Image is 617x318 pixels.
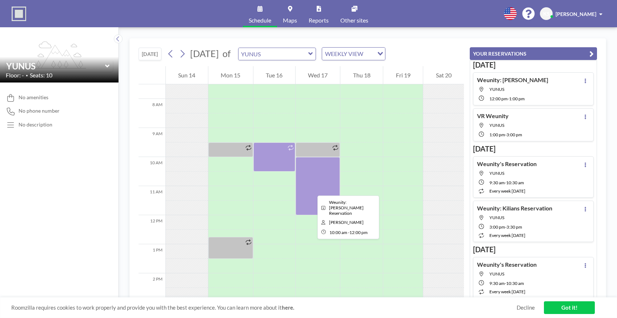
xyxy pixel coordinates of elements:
div: Search for option [322,48,385,60]
span: - [505,132,506,137]
div: Sat 20 [423,66,464,84]
span: Kilian Schriber [329,220,364,225]
img: organization-logo [12,7,26,21]
span: Weunity: Kilian's Reservation [329,200,364,216]
span: YUNUS [489,271,504,277]
span: every week [DATE] [489,233,525,238]
span: Reports [309,17,329,23]
span: 3:30 PM [506,224,522,230]
a: Got it! [544,301,595,314]
h4: Weunity's Reservation [477,160,537,168]
span: of [223,48,231,59]
span: No phone number [19,108,60,114]
span: 1:00 PM [489,132,505,137]
span: 10:00 AM [329,230,347,235]
h4: VR Weunity [477,112,509,120]
div: 2 PM [139,273,165,302]
div: 11 AM [139,186,165,215]
button: [DATE] [139,48,161,60]
h3: [DATE] [473,245,594,254]
div: Tue 16 [253,66,295,84]
div: 1 PM [139,244,165,273]
span: every week [DATE] [489,188,525,194]
span: 3:00 PM [506,132,522,137]
a: here. [282,304,294,311]
span: - [505,224,506,230]
span: WEEKLY VIEW [324,49,365,59]
button: YOUR RESERVATIONS [470,47,597,60]
span: No amenities [19,94,48,101]
div: Mon 15 [208,66,253,84]
span: 12:00 PM [349,230,368,235]
span: 9:30 AM [489,180,505,185]
span: • [26,73,28,78]
div: 10 AM [139,157,165,186]
span: YUNUS [489,215,504,220]
div: Thu 18 [340,66,383,84]
span: KS [543,11,550,17]
span: YUNUS [489,86,504,92]
span: Schedule [249,17,271,23]
h3: [DATE] [473,144,594,153]
div: Fri 19 [383,66,423,84]
span: Floor: - [6,72,24,79]
span: YUNUS [489,122,504,128]
span: - [508,96,509,101]
span: every week [DATE] [489,289,525,294]
span: YUNUS [489,170,504,176]
h4: Weunity: [PERSON_NAME] [477,76,548,84]
span: [PERSON_NAME] [556,11,596,17]
span: 9:30 AM [489,281,505,286]
span: Roomzilla requires cookies to work properly and provide you with the best experience. You can lea... [11,304,517,311]
span: Seats: 10 [30,72,52,79]
span: 1:00 PM [509,96,525,101]
input: Search for option [365,49,373,59]
h3: [DATE] [473,60,594,69]
span: 10:30 AM [506,180,524,185]
input: YUNUS [6,61,105,71]
div: Sun 14 [166,66,208,84]
span: [DATE] [190,48,219,59]
span: Other sites [340,17,368,23]
div: 12 PM [139,215,165,244]
span: - [348,230,349,235]
span: - [505,180,506,185]
input: YUNUS [239,48,308,60]
div: Wed 17 [296,66,340,84]
span: 3:00 PM [489,224,505,230]
a: Decline [517,304,535,311]
div: 7 AM [139,70,165,99]
span: 12:00 PM [489,96,508,101]
span: Maps [283,17,297,23]
div: 8 AM [139,99,165,128]
span: - [505,281,506,286]
div: No description [19,121,52,128]
span: 10:30 AM [506,281,524,286]
div: 9 AM [139,128,165,157]
h4: Weunity's Reservation [477,261,537,268]
h4: Weunity: Kilians Reservation [477,205,552,212]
